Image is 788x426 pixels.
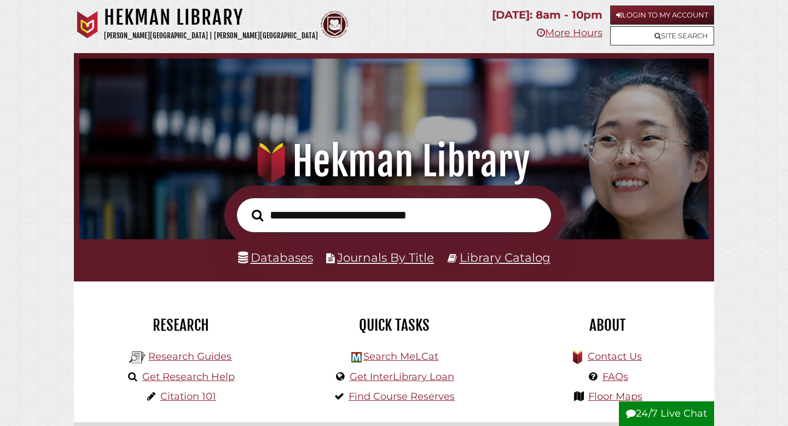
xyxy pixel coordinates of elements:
a: Search MeLCat [363,350,438,362]
a: Get Research Help [142,371,235,383]
h2: Research [82,316,279,335]
a: Site Search [610,26,714,45]
i: Search [252,209,263,221]
a: Library Catalog [460,250,551,264]
p: [PERSON_NAME][GEOGRAPHIC_DATA] | [PERSON_NAME][GEOGRAPHIC_DATA] [104,30,318,42]
p: [DATE]: 8am - 10pm [492,5,602,25]
img: Calvin University [74,11,101,38]
a: Get InterLibrary Loan [350,371,454,383]
a: Databases [238,250,313,264]
img: Hekman Library Logo [129,349,146,366]
img: Calvin Theological Seminary [321,11,348,38]
a: FAQs [602,371,628,383]
a: Find Course Reserves [349,390,455,402]
h1: Hekman Library [104,5,318,30]
a: Contact Us [588,350,642,362]
h2: Quick Tasks [296,316,493,335]
a: Journals By Title [337,250,434,264]
a: Login to My Account [610,5,714,25]
a: Citation 101 [160,390,216,402]
a: Floor Maps [588,390,642,402]
button: Search [246,206,269,224]
h1: Hekman Library [91,137,697,186]
a: More Hours [537,27,602,39]
h2: About [509,316,706,335]
a: Research Guides [148,350,231,362]
img: Hekman Library Logo [351,352,362,362]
